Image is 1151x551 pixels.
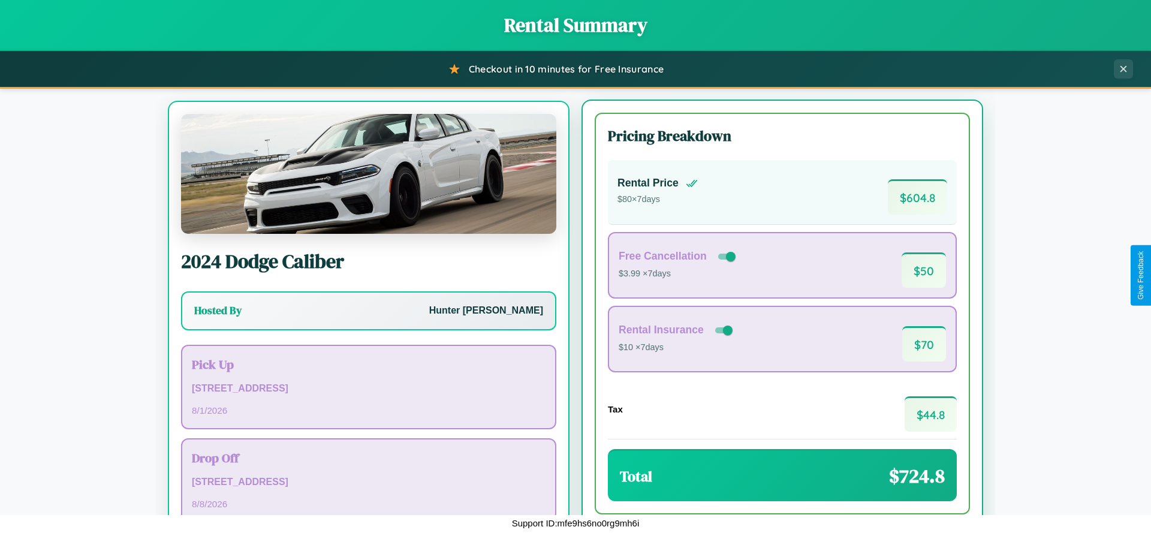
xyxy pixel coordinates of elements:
[194,303,242,318] h3: Hosted By
[192,496,546,512] p: 8 / 8 / 2026
[429,302,543,320] p: Hunter [PERSON_NAME]
[617,192,698,207] p: $ 80 × 7 days
[620,466,652,486] h3: Total
[181,248,556,275] h2: 2024 Dodge Caliber
[619,324,704,336] h4: Rental Insurance
[619,266,738,282] p: $3.99 × 7 days
[192,474,546,491] p: [STREET_ADDRESS]
[12,12,1139,38] h1: Rental Summary
[512,515,640,531] p: Support ID: mfe9hs6no0rg9mh6i
[608,404,623,414] h4: Tax
[1137,251,1145,300] div: Give Feedback
[192,380,546,398] p: [STREET_ADDRESS]
[469,63,664,75] span: Checkout in 10 minutes for Free Insurance
[888,179,947,215] span: $ 604.8
[619,340,735,356] p: $10 × 7 days
[619,250,707,263] h4: Free Cancellation
[902,252,946,288] span: $ 50
[192,449,546,466] h3: Drop Off
[608,126,957,146] h3: Pricing Breakdown
[905,396,957,432] span: $ 44.8
[902,326,946,362] span: $ 70
[181,114,556,234] img: Dodge Caliber
[192,356,546,373] h3: Pick Up
[192,402,546,418] p: 8 / 1 / 2026
[617,177,679,189] h4: Rental Price
[889,463,945,489] span: $ 724.8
